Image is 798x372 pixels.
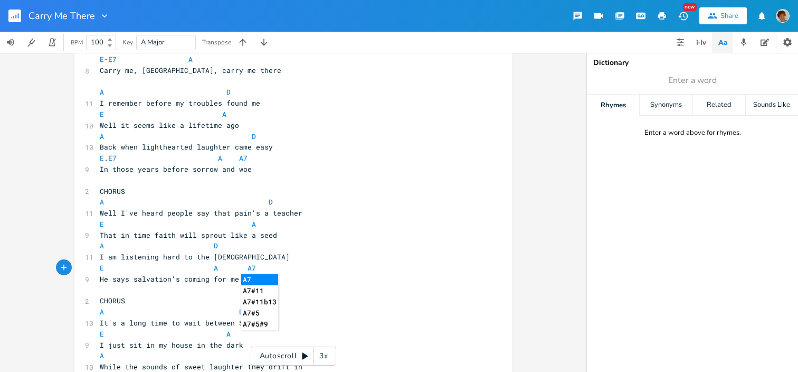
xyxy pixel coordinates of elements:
span: Carry Me There [28,11,95,21]
li: A7#5#9 [241,319,278,330]
span: CHORUS [100,296,125,305]
span: D [252,132,256,141]
div: Synonyms [640,95,692,116]
div: Sounds Like [746,95,798,116]
span: While the sounds of sweet laughter they drift in [100,362,302,371]
span: In those years before sorrow and woe [100,164,252,174]
div: Dictionary [593,59,792,67]
div: New [683,3,697,11]
span: A [100,197,104,207]
div: Related [693,95,745,116]
span: . [100,153,248,163]
span: A [100,241,104,250]
span: A [226,329,231,339]
span: Carry me, [GEOGRAPHIC_DATA], carry me there [100,66,281,75]
span: A [222,109,226,119]
span: E [100,219,104,229]
span: I remember before my troubles found me [100,98,260,108]
span: A7 [248,263,256,273]
span: E [100,153,104,163]
button: New [672,6,693,25]
span: - [100,54,193,64]
div: Enter a word above for rhymes. [644,128,741,137]
li: A7#5 [241,308,278,319]
span: D [226,87,231,97]
span: A [100,132,104,141]
span: I am listening hard to the [DEMOGRAPHIC_DATA] [100,252,290,262]
span: D [239,307,243,317]
span: A [100,307,104,317]
div: 3x [314,347,333,366]
span: Back when lighthearted laughter came easy [100,142,273,152]
span: He says salvation's coming for me [100,274,239,284]
span: A [214,263,218,273]
span: D [214,241,218,250]
img: scohenmusic [776,9,790,23]
span: E [100,263,104,273]
span: CHORUS [100,187,125,196]
span: A [188,54,193,64]
span: A [252,219,256,229]
li: A7#11 [241,285,278,296]
span: A7 [239,153,248,163]
button: Share [699,7,747,24]
span: A Major [141,38,165,47]
span: That in time faith will sprout like a seed [100,230,277,240]
span: Enter a word [668,75,717,87]
span: D [269,197,273,207]
div: Rhymes [587,95,639,116]
div: BPM [71,40,83,45]
span: A [100,87,104,97]
span: It's a long time to wait between Sundays [100,318,269,328]
span: E [100,329,104,339]
li: A7#11b13 [241,296,278,308]
span: I just sit in my house in the dark [100,340,243,350]
span: Well it seems like a lifetime ago [100,120,239,130]
span: E [100,109,104,119]
span: Well I've heard people say that pain's a teacher [100,208,302,218]
span: A [218,153,222,163]
li: A7 [241,274,278,285]
div: Transpose [202,39,231,45]
span: A [100,351,104,360]
div: Share [720,11,738,21]
div: Autoscroll [251,347,336,366]
div: Key [122,39,133,45]
span: E [100,54,104,64]
span: E7 [108,153,117,163]
span: E7 [108,54,117,64]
